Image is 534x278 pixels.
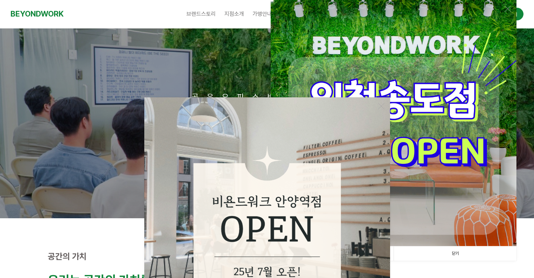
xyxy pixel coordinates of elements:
[220,5,248,23] a: 지점소개
[48,251,87,261] strong: 공간의 가치
[182,5,220,23] a: 브랜드스토리
[186,11,216,17] span: 브랜드스토리
[224,11,244,17] span: 지점소개
[252,11,272,17] span: 가맹안내
[394,246,516,261] a: 닫기
[11,7,64,20] a: BEYONDWORK
[248,5,276,23] a: 가맹안내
